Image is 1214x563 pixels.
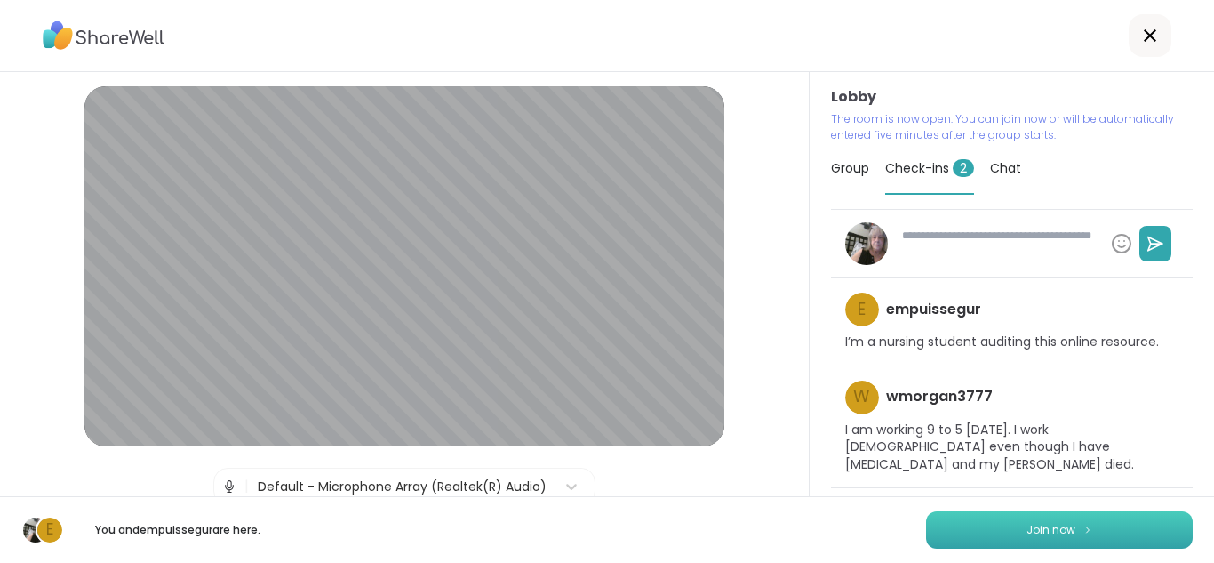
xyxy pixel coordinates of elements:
p: The room is now open. You can join now or will be automatically entered five minutes after the gr... [831,111,1193,143]
h4: empuissegur [886,300,981,319]
span: e [46,519,53,542]
span: Check-ins [885,159,974,177]
span: 2 [953,159,974,177]
img: ShareWell Logomark [1082,525,1093,535]
img: huggy [23,518,48,543]
span: Chat [990,159,1021,177]
img: ShareWell Logo [43,15,164,56]
p: You and empuissegur are here. [78,522,277,538]
h3: Lobby [831,86,1193,108]
img: huggy [845,222,888,265]
div: Default - Microphone Array (Realtek(R) Audio) [258,478,547,496]
span: Join now [1026,522,1075,538]
span: Group [831,159,869,177]
h4: wmorgan3777 [886,387,993,406]
span: w [853,384,870,410]
button: Join now [926,511,1193,549]
span: | [244,469,249,504]
img: Microphone [221,469,237,504]
p: I’m a nursing student auditing this online resource. [845,334,1159,351]
span: e [858,297,866,323]
p: I am working 9 to 5 [DATE]. I work [DEMOGRAPHIC_DATA] even though I have [MEDICAL_DATA] and my [P... [845,422,1178,474]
